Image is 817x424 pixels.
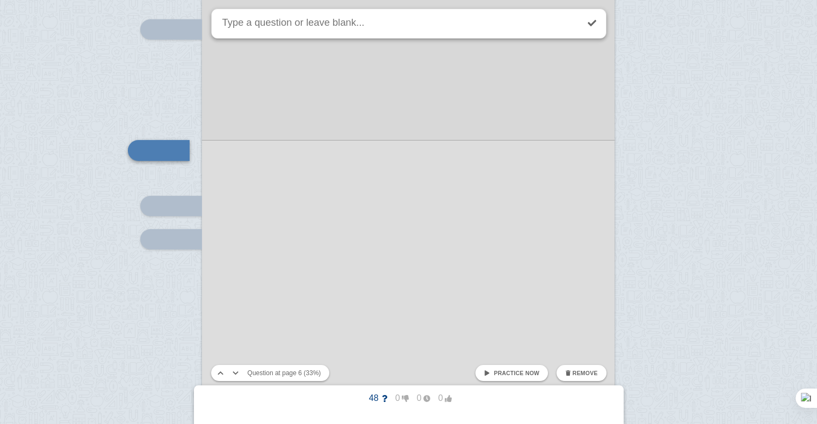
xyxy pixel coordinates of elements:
span: 48 [366,393,387,403]
span: Remove [573,370,598,376]
a: Practice now [475,365,548,381]
button: Question at page 6 (33%) [243,365,326,381]
button: 48000 [357,390,460,407]
span: 0 [430,393,452,403]
span: 0 [387,393,409,403]
span: 0 [409,393,430,403]
button: Remove [556,365,606,381]
span: Practice now [494,370,539,376]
